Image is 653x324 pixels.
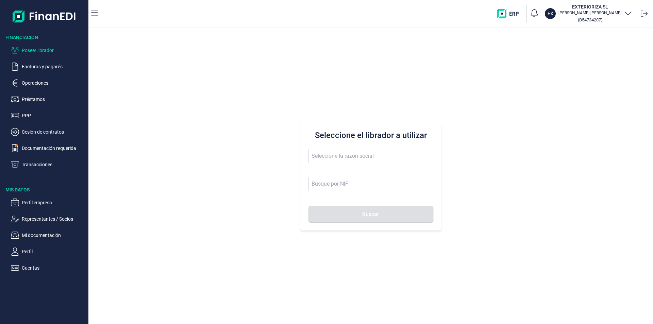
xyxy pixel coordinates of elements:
[11,231,86,239] button: Mi documentación
[22,215,86,223] p: Representantes / Socios
[11,79,86,87] button: Operaciones
[22,128,86,136] p: Cesión de contratos
[11,160,86,169] button: Transacciones
[11,199,86,207] button: Perfil empresa
[545,3,632,24] button: EXEXTERIORIZA SL[PERSON_NAME] [PERSON_NAME](B54734207)
[308,177,433,191] input: Busque por NIF
[11,144,86,152] button: Documentación requerida
[22,231,86,239] p: Mi documentación
[11,63,86,71] button: Facturas y pagarés
[22,160,86,169] p: Transacciones
[11,215,86,223] button: Representantes / Socios
[22,46,86,54] p: Poseer librador
[548,10,553,17] p: EX
[13,5,76,27] img: Logo de aplicación
[308,149,433,163] input: Seleccione la razón social
[578,17,602,22] small: Copiar cif
[308,130,433,141] h3: Seleccione el librador a utilizar
[22,199,86,207] p: Perfil empresa
[362,211,379,217] span: Buscar
[22,95,86,103] p: Préstamos
[22,63,86,71] p: Facturas y pagarés
[22,248,86,256] p: Perfil
[497,9,524,18] img: erp
[11,264,86,272] button: Cuentas
[308,206,433,222] button: Buscar
[558,3,621,10] h3: EXTERIORIZA SL
[558,10,621,16] p: [PERSON_NAME] [PERSON_NAME]
[22,144,86,152] p: Documentación requerida
[11,248,86,256] button: Perfil
[22,112,86,120] p: PPP
[11,112,86,120] button: PPP
[11,128,86,136] button: Cesión de contratos
[11,95,86,103] button: Préstamos
[11,46,86,54] button: Poseer librador
[22,79,86,87] p: Operaciones
[22,264,86,272] p: Cuentas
